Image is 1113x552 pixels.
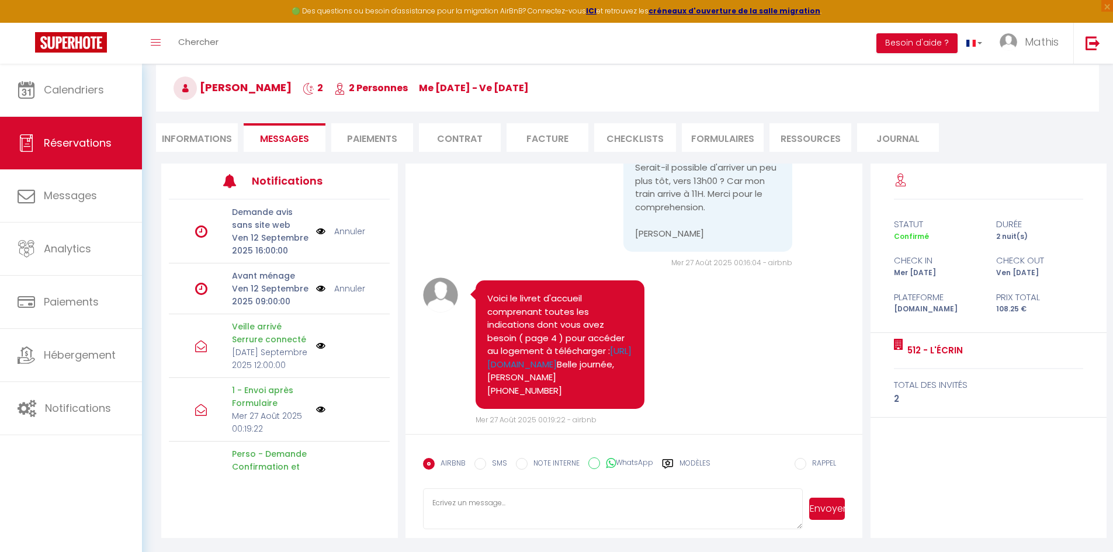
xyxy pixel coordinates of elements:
li: Contrat [419,123,501,152]
li: Paiements [331,123,413,152]
p: Veille arrivé Serrure connecté [232,320,308,346]
span: [PERSON_NAME] [174,80,292,95]
img: Super Booking [35,32,107,53]
a: [URL][DOMAIN_NAME] [487,345,632,370]
span: me [DATE] - ve [DATE] [419,81,529,95]
img: ... [1000,33,1017,51]
li: CHECKLISTS [594,123,676,152]
h3: Notifications [252,168,344,194]
p: Ven 12 Septembre 2025 16:00:00 [232,231,308,257]
span: Notifications [45,401,111,415]
span: Messages [260,132,309,145]
img: NO IMAGE [316,405,325,414]
img: avatar.png [423,277,458,313]
div: [DOMAIN_NAME] [886,304,989,315]
span: Confirmé [894,231,929,241]
button: Besoin d'aide ? [876,33,958,53]
button: Envoyer [809,498,845,520]
span: Calendriers [44,82,104,97]
img: NO IMAGE [316,282,325,295]
img: NO IMAGE [316,225,325,238]
label: AIRBNB [435,458,466,471]
div: 2 nuit(s) [989,231,1091,242]
a: 512 - L'Écrin [903,343,963,357]
label: RAPPEL [806,458,836,471]
pre: Voici le livret d'accueil comprenant toutes les indications dont vous avez besoin ( page 4 ) pour... [487,292,633,397]
span: Mer 27 Août 2025 00:16:04 - airbnb [671,258,792,268]
a: créneaux d'ouverture de la salle migration [649,6,820,16]
div: 2 [894,392,1083,406]
li: Ressources [769,123,851,152]
span: Mer 27 Août 2025 00:19:22 - airbnb [476,415,597,425]
img: logout [1086,36,1100,50]
li: FORMULAIRES [682,123,764,152]
span: Réservations [44,136,112,150]
span: Messages [44,188,97,203]
p: 1 - Envoi après Formulaire [232,384,308,409]
label: Modèles [679,458,710,478]
a: Annuler [334,282,365,295]
p: Demande avis sans site web [232,206,308,231]
div: durée [989,217,1091,231]
li: Informations [156,123,238,152]
button: Ouvrir le widget de chat LiveChat [9,5,44,40]
p: Avant ménage [232,269,308,282]
a: ICI [586,6,597,16]
span: 2 Personnes [334,81,408,95]
p: Perso - Demande Confirmation et Contact [232,447,308,486]
a: ... Mathis [991,23,1073,64]
span: Paiements [44,294,99,309]
a: Chercher [169,23,227,64]
label: SMS [486,458,507,471]
li: Journal [857,123,939,152]
pre: Bonjour [PERSON_NAME], Serait-il possible d'arriver un peu plus tôt, vers 13h00 ? Car mon train a... [635,135,781,240]
span: Mathis [1025,34,1059,49]
div: Mer [DATE] [886,268,989,279]
p: Ven 12 Septembre 2025 09:00:00 [232,282,308,308]
div: Plateforme [886,290,989,304]
p: [DATE] Septembre 2025 12:00:00 [232,346,308,372]
span: Analytics [44,241,91,256]
li: Facture [507,123,588,152]
div: statut [886,217,989,231]
label: WhatsApp [600,457,653,470]
p: Mer 27 Août 2025 00:19:22 [232,409,308,435]
div: check out [989,254,1091,268]
label: NOTE INTERNE [528,458,580,471]
div: check in [886,254,989,268]
img: NO IMAGE [316,341,325,350]
div: 108.25 € [989,304,1091,315]
span: Chercher [178,36,219,48]
div: Ven [DATE] [989,268,1091,279]
span: 2 [303,81,323,95]
a: Annuler [334,225,365,238]
div: total des invités [894,378,1083,392]
span: Hébergement [44,348,116,362]
div: Prix total [989,290,1091,304]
